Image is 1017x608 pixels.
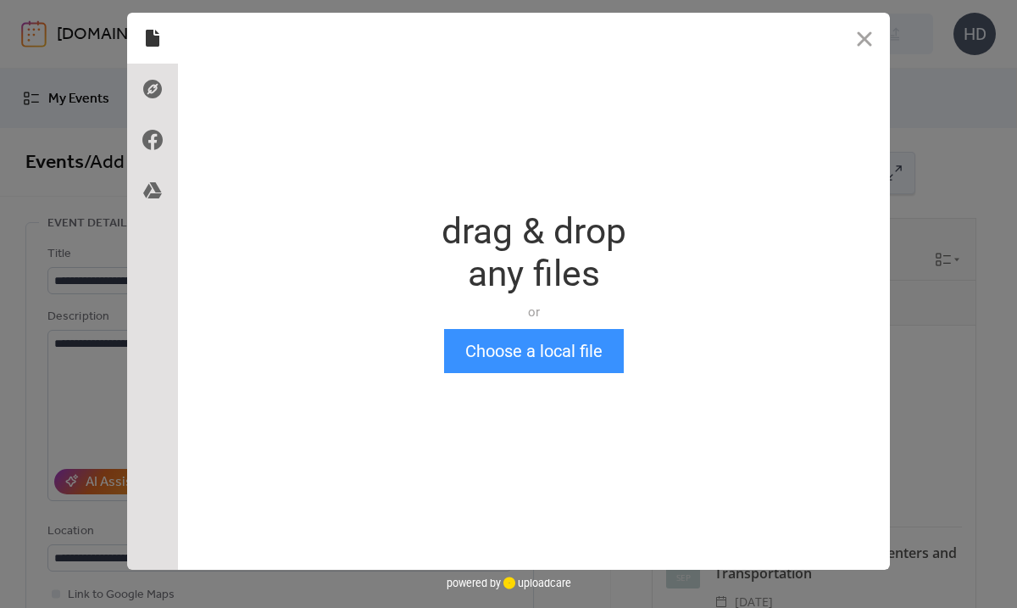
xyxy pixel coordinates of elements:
div: drag & drop any files [442,210,626,295]
div: Google Drive [127,165,178,216]
div: or [442,304,626,321]
div: Local Files [127,13,178,64]
div: powered by [447,570,571,595]
div: Direct Link [127,64,178,114]
div: Facebook [127,114,178,165]
button: Choose a local file [444,329,624,373]
a: uploadcare [501,577,571,589]
button: Close [839,13,890,64]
